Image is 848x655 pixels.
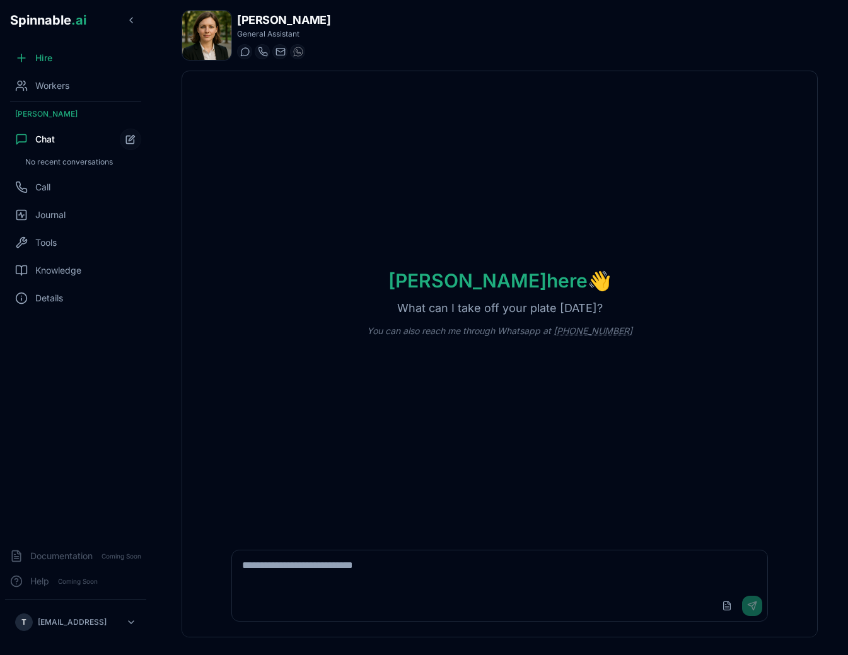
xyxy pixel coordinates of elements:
[30,550,93,562] span: Documentation
[377,299,623,317] p: What can I take off your plate [DATE]?
[368,269,631,292] h1: [PERSON_NAME] here
[5,104,146,124] div: [PERSON_NAME]
[588,269,611,292] span: wave
[54,576,102,588] span: Coming Soon
[120,129,141,150] button: Start new chat
[35,133,55,146] span: Chat
[237,44,252,59] button: Start a chat with Naomi Wilson
[182,11,231,60] img: Naomi Wilson
[255,44,270,59] button: Start a call with Naomi Wilson
[71,13,86,28] span: .ai
[38,617,107,627] p: [EMAIL_ADDRESS]
[10,610,141,635] button: T[EMAIL_ADDRESS]
[98,550,145,562] span: Coming Soon
[237,29,330,39] p: General Assistant
[272,44,288,59] button: Send email to naomi.wilson@getspinnable.ai
[35,79,69,92] span: Workers
[35,52,52,64] span: Hire
[35,264,81,277] span: Knowledge
[293,47,303,57] img: WhatsApp
[20,154,141,170] div: No recent conversations
[35,236,57,249] span: Tools
[290,44,305,59] button: WhatsApp
[10,13,86,28] span: Spinnable
[35,181,50,194] span: Call
[21,617,26,627] span: T
[35,292,63,304] span: Details
[35,209,66,221] span: Journal
[237,11,330,29] h1: [PERSON_NAME]
[30,575,49,588] span: Help
[554,325,632,336] a: [PHONE_NUMBER]
[347,325,653,337] p: You can also reach me through Whatsapp at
